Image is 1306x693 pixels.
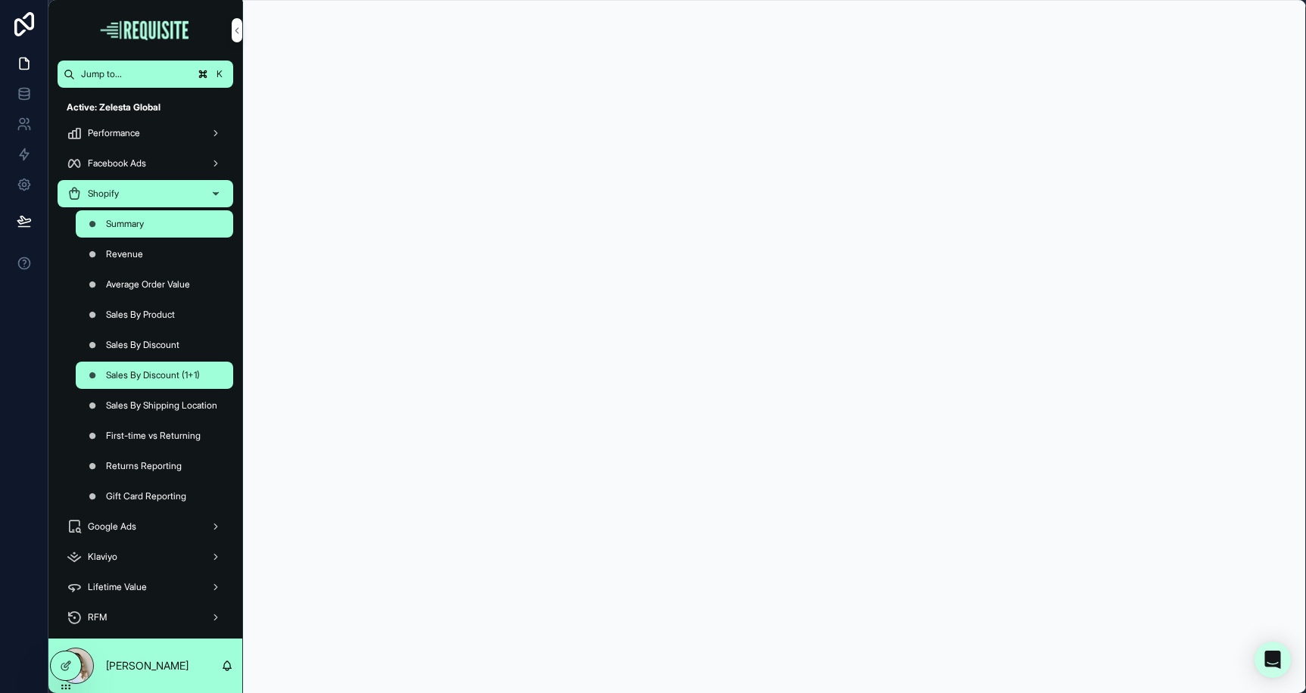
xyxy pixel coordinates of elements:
a: Gift Card Reporting [76,483,233,510]
a: Sales By Shipping Location [76,392,233,419]
a: Revenue [76,241,233,268]
img: App logo [98,18,192,42]
span: Average Order Value [106,278,190,291]
span: Performance [88,127,140,139]
span: K [214,68,226,80]
span: Gift Card Reporting [106,490,186,502]
a: Summary [76,210,233,238]
span: Google Ads [88,521,136,533]
a: Performance [58,120,233,147]
div: scrollable content [48,88,242,639]
span: RFM [88,611,107,623]
span: Jump to... [81,68,189,80]
span: Revenue [106,248,143,260]
div: Open Intercom Messenger [1255,642,1291,678]
a: Google Ads [58,513,233,540]
span: Sales By Product [106,309,175,321]
span: Klaviyo [88,551,117,563]
a: Lifetime Value [58,573,233,601]
a: RFM [58,604,233,631]
a: Facebook Ads [58,150,233,177]
span: First-time vs Returning [106,430,201,442]
span: Summary [106,218,144,230]
a: First-time vs Returning [76,422,233,449]
span: Lifetime Value [88,581,147,593]
a: Average Order Value [76,271,233,298]
span: Facebook Ads [88,157,146,169]
span: Sales By Discount [106,339,179,351]
a: Sales By Discount [76,331,233,359]
span: Sales By Shipping Location [106,399,217,412]
a: Returns Reporting [76,452,233,480]
span: Shopify [88,188,119,200]
a: Shopify [58,180,233,207]
a: Sales By Product [76,301,233,328]
div: Active: Zelesta Global [58,97,233,118]
p: [PERSON_NAME] [106,658,189,673]
a: Klaviyo [58,543,233,570]
span: Sales By Discount (1+1) [106,369,200,381]
button: Jump to...K [58,61,233,88]
a: Sales By Discount (1+1) [76,362,233,389]
span: Returns Reporting [106,460,182,472]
